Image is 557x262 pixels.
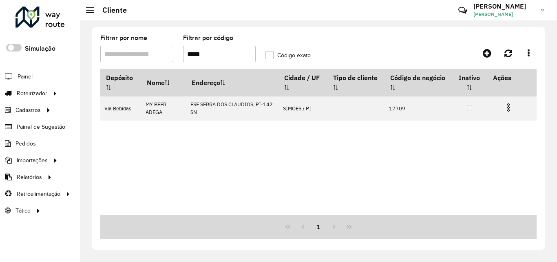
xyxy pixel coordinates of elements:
span: Importações [17,156,48,165]
th: Cidade / UF [278,69,327,96]
span: Retroalimentação [17,190,60,198]
span: Cadastros [15,106,41,114]
td: 17709 [385,96,451,121]
span: Painel de Sugestão [17,123,65,131]
a: Contato Rápido [454,2,471,19]
span: Tático [15,206,31,215]
button: 1 [311,219,326,235]
span: [PERSON_NAME] [473,11,535,18]
th: Ações [487,69,536,86]
td: SIMOES / PI [278,96,327,121]
th: Inativo [452,69,487,96]
span: Painel [18,72,33,81]
label: Filtrar por código [183,33,233,43]
label: Código exato [265,51,311,60]
td: ESF SERRA DOS CLAUDIOS, PI-142 SN [186,96,279,121]
td: Via Bebidas [100,96,141,121]
th: Endereço [186,69,279,96]
th: Depósito [100,69,141,96]
h3: [PERSON_NAME] [473,2,535,10]
th: Nome [141,69,186,96]
th: Código de negócio [385,69,451,96]
td: MY BEER ADEGA [141,96,186,121]
span: Pedidos [15,139,36,148]
label: Filtrar por nome [100,33,147,43]
h2: Cliente [94,6,127,15]
th: Tipo de cliente [327,69,385,96]
label: Simulação [25,44,55,54]
span: Relatórios [17,173,42,181]
span: Roteirizador [17,89,47,98]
